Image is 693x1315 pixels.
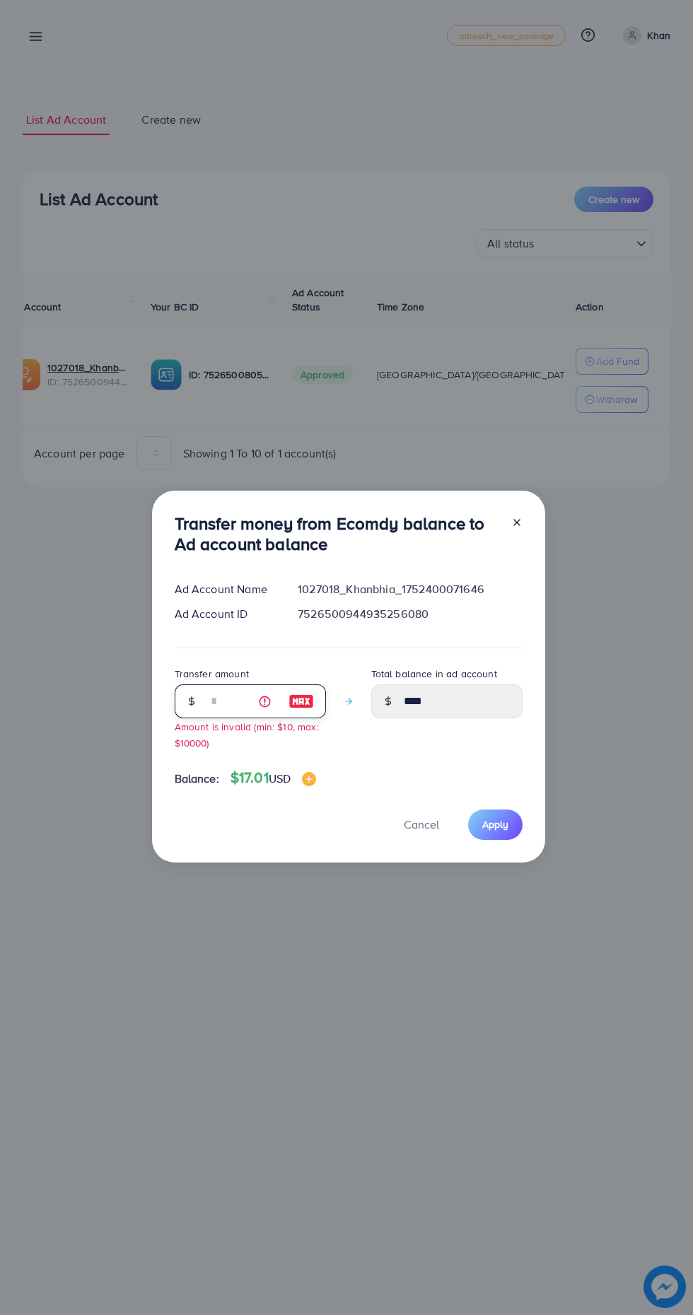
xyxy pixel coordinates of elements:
[289,693,314,710] img: image
[231,769,316,787] h4: $17.01
[404,817,439,832] span: Cancel
[175,771,219,787] span: Balance:
[468,810,523,840] button: Apply
[371,667,497,681] label: Total balance in ad account
[163,581,287,597] div: Ad Account Name
[269,771,291,786] span: USD
[163,606,287,622] div: Ad Account ID
[286,581,533,597] div: 1027018_Khanbhia_1752400071646
[175,513,500,554] h3: Transfer money from Ecomdy balance to Ad account balance
[482,817,508,831] span: Apply
[175,720,319,749] small: Amount is invalid (min: $10, max: $10000)
[286,606,533,622] div: 7526500944935256080
[386,810,457,840] button: Cancel
[302,772,316,786] img: image
[175,667,249,681] label: Transfer amount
